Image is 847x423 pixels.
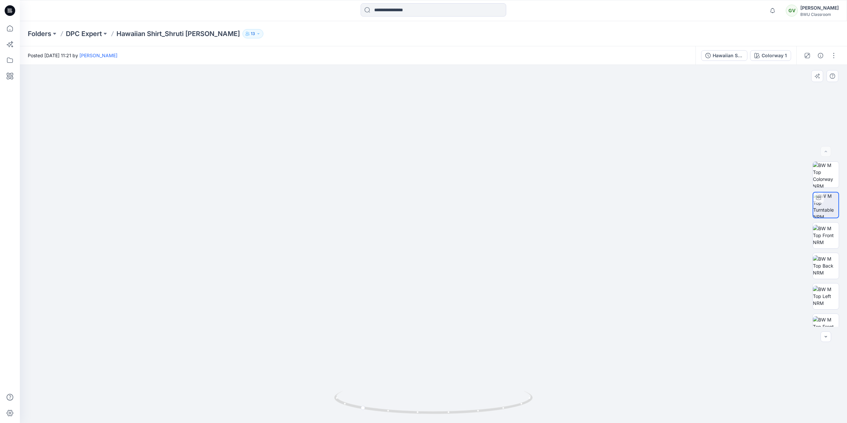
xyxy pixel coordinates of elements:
[815,50,826,61] button: Details
[813,192,838,218] img: BW M Top Turntable NRM
[813,162,839,188] img: BW M Top Colorway NRM
[243,29,263,38] button: 13
[813,255,839,276] img: BW M Top Back NRM
[251,30,255,37] p: 13
[813,316,839,337] img: BW M Top Front Chest NRM
[762,52,787,59] div: Colorway 1
[79,53,117,58] a: [PERSON_NAME]
[713,52,743,59] div: Hawaiian Shirt_Shruti [PERSON_NAME]
[66,29,102,38] a: DPC Expert
[813,286,839,307] img: BW M Top Left NRM
[786,5,798,17] div: GV
[701,50,747,61] button: Hawaiian Shirt_Shruti [PERSON_NAME]
[800,12,839,17] div: BWU Classroom
[116,29,240,38] p: Hawaiian Shirt_Shruti [PERSON_NAME]
[28,29,51,38] a: Folders
[28,52,117,59] span: Posted [DATE] 11:21 by
[750,50,791,61] button: Colorway 1
[800,4,839,12] div: [PERSON_NAME]
[813,225,839,246] img: BW M Top Front NRM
